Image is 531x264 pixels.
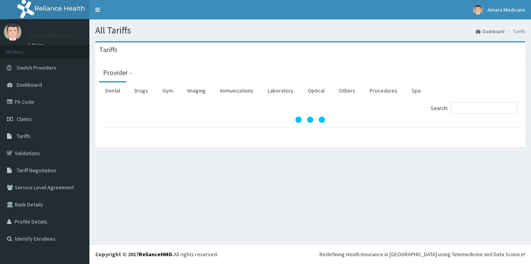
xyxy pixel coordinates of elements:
[487,6,525,13] span: Amara Medicare
[320,250,525,258] div: Redefining Heath Insurance in [GEOGRAPHIC_DATA] using Telemedicine and Data Science!
[17,167,56,174] span: Tariff Negotiation
[128,82,154,99] a: Drugs
[4,23,21,41] img: User Image
[156,82,179,99] a: Gym
[17,115,32,122] span: Claims
[27,42,46,48] a: Online
[214,82,260,99] a: Immunizations
[17,64,56,71] span: Switch Providers
[405,82,427,99] a: Spa
[99,82,126,99] a: Dental
[17,81,42,88] span: Dashboard
[451,102,517,114] input: Search:
[431,102,517,114] label: Search:
[17,133,31,140] span: Tariffs
[103,69,132,76] h3: Provider -
[181,82,212,99] a: Imaging
[476,28,505,35] a: Dashboard
[473,5,483,15] img: User Image
[333,82,362,99] a: Others
[95,251,174,258] strong: Copyright © 2017 .
[99,46,117,53] h3: Tariffs
[139,251,172,258] a: RelianceHMO
[363,82,403,99] a: Procedures
[95,25,525,35] h1: All Tariffs
[89,244,531,264] footer: All rights reserved.
[27,31,75,38] p: Amara Medicare
[505,28,525,35] li: Tariffs
[262,82,300,99] a: Laboratory
[302,82,331,99] a: Optical
[295,104,326,135] svg: audio-loading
